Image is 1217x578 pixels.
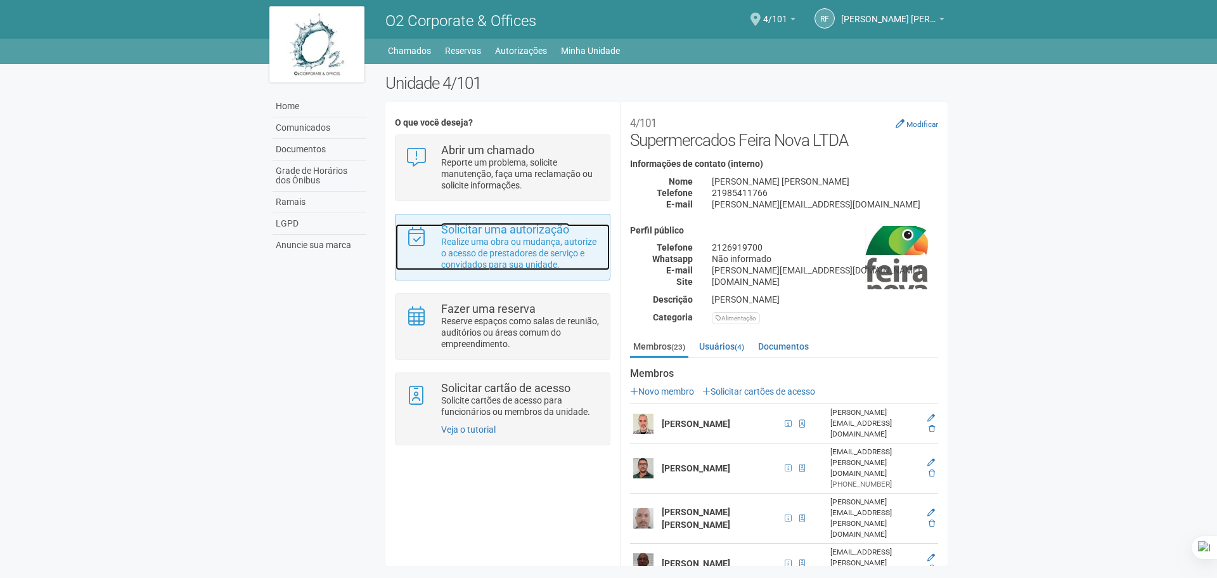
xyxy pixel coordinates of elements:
strong: Whatsapp [652,254,693,264]
strong: Categoria [653,312,693,322]
a: Chamados [388,42,431,60]
a: LGPD [273,213,366,235]
a: Anuncie sua marca [273,235,366,256]
div: [PHONE_NUMBER] [830,479,920,490]
strong: [PERSON_NAME] [662,419,730,429]
strong: Solicitar uma autorização [441,223,569,236]
strong: Solicitar cartão de acesso [441,381,570,395]
div: [PERSON_NAME][EMAIL_ADDRESS][DOMAIN_NAME] [702,199,948,210]
a: Abrir um chamado Reporte um problema, solicite manutenção, faça uma reclamação ou solicite inform... [405,145,600,191]
a: Grade de Horários dos Ônibus [273,161,366,192]
strong: Abrir um chamado [441,143,534,157]
strong: E-mail [666,265,693,275]
a: Editar membro [927,458,935,467]
a: Autorizações [495,42,547,60]
a: Solicitar cartão de acesso Solicite cartões de acesso para funcionários ou membros da unidade. [405,383,600,417]
div: 2126919700 [702,242,948,253]
strong: Nome [669,176,693,187]
a: Documentos [273,139,366,161]
h4: Perfil público [630,226,938,235]
div: [PERSON_NAME] [PERSON_NAME] [702,176,948,187]
div: Alimentação [712,312,760,324]
div: Não informado [702,253,948,265]
a: Editar membro [927,414,935,423]
div: [PERSON_NAME][EMAIL_ADDRESS][DOMAIN_NAME] [702,265,948,276]
span: Robson Firmino Gomes [841,2,936,24]
img: user.png [633,553,654,574]
div: [DOMAIN_NAME] [702,276,948,287]
h2: Supermercados Feira Nova LTDA [630,112,938,150]
a: Membros(23) [630,337,688,358]
h4: Informações de contato (interno) [630,159,938,169]
div: 21985411766 [702,187,948,199]
strong: [PERSON_NAME] [PERSON_NAME] [662,507,730,530]
img: user.png [633,508,654,529]
a: Solicitar uma autorização Realize uma obra ou mudança, autorize o acesso de prestadores de serviç... [405,224,600,270]
span: 4/101 [763,2,787,24]
a: Excluir membro [929,564,935,573]
a: Reservas [445,42,481,60]
a: Solicitar cartões de acesso [702,386,815,397]
small: 4/101 [630,117,657,129]
a: Fazer uma reserva Reserve espaços como salas de reunião, auditórios ou áreas comum do empreendime... [405,303,600,350]
p: Reporte um problema, solicite manutenção, faça uma reclamação ou solicite informações. [441,157,600,191]
h4: O que você deseja? [395,118,610,128]
div: [PERSON_NAME][EMAIL_ADDRESS][DOMAIN_NAME] [830,407,920,440]
a: Editar membro [927,553,935,562]
span: O2 Corporate & Offices [385,12,536,30]
div: [PERSON_NAME][EMAIL_ADDRESS][PERSON_NAME][DOMAIN_NAME] [830,497,920,540]
a: Excluir membro [929,469,935,478]
strong: Site [676,277,693,287]
img: logo.jpg [269,6,364,82]
small: (23) [671,343,685,351]
a: Ramais [273,192,366,213]
div: [EMAIL_ADDRESS][PERSON_NAME][DOMAIN_NAME] [830,447,920,479]
div: [PERSON_NAME] [702,294,948,305]
a: Comunicados [273,117,366,139]
img: business.png [865,226,929,289]
a: RF [815,8,835,29]
p: Reserve espaços como salas de reunião, auditórios ou áreas comum do empreendimento. [441,315,600,350]
strong: [PERSON_NAME] [662,463,730,473]
a: Usuários(4) [696,337,747,356]
strong: Fazer uma reserva [441,302,536,315]
p: Solicite cartões de acesso para funcionários ou membros da unidade. [441,395,600,417]
a: [PERSON_NAME] [PERSON_NAME] [841,16,944,26]
small: Modificar [906,120,938,129]
strong: Telefone [657,242,693,253]
a: Minha Unidade [561,42,620,60]
a: Editar membro [927,508,935,517]
img: user.png [633,458,654,478]
a: 4/101 [763,16,795,26]
p: Realize uma obra ou mudança, autorize o acesso de prestadores de serviço e convidados para sua un... [441,236,600,270]
h2: Unidade 4/101 [385,74,948,93]
a: Novo membro [630,386,694,397]
img: user.png [633,414,654,434]
a: Modificar [896,119,938,129]
strong: E-mail [666,199,693,209]
a: Documentos [755,337,812,356]
a: Home [273,96,366,117]
a: Veja o tutorial [441,424,496,435]
strong: [PERSON_NAME] [662,558,730,568]
strong: Telefone [657,188,693,198]
strong: Descrição [653,294,693,305]
a: Excluir membro [929,519,935,528]
strong: Membros [630,368,938,379]
small: (4) [735,343,744,351]
a: Excluir membro [929,424,935,433]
